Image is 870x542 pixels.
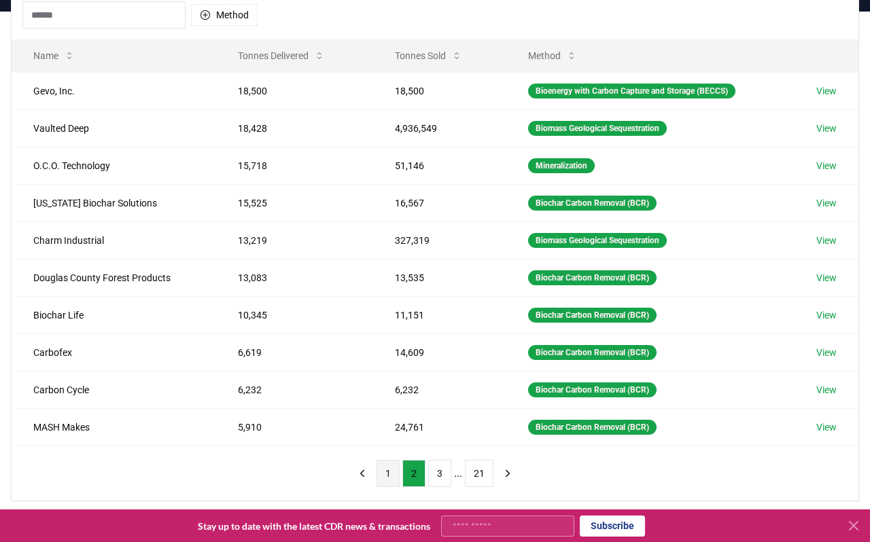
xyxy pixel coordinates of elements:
button: 1 [377,460,400,487]
a: View [816,271,837,285]
td: 11,151 [373,296,506,333]
td: 6,619 [216,333,373,371]
td: Biochar Life [12,296,216,333]
td: Carbon Cycle [12,371,216,408]
div: Biomass Geological Sequestration [528,121,667,136]
a: View [816,234,837,247]
td: 327,319 [373,221,506,259]
td: 6,232 [216,371,373,408]
td: 13,219 [216,221,373,259]
td: 6,232 [373,371,506,408]
div: Mineralization [528,158,595,173]
div: Biochar Carbon Removal (BCR) [528,382,657,397]
a: View [816,159,837,173]
div: Biochar Carbon Removal (BCR) [528,345,657,360]
div: Biochar Carbon Removal (BCR) [528,270,657,285]
td: 15,718 [216,147,373,184]
td: 15,525 [216,184,373,221]
button: Method [517,42,588,69]
li: ... [454,465,462,482]
td: 16,567 [373,184,506,221]
button: previous page [351,460,374,487]
td: MASH Makes [12,408,216,446]
a: View [816,84,837,98]
td: 10,345 [216,296,373,333]
td: 18,500 [373,72,506,109]
button: Tonnes Sold [384,42,473,69]
td: 13,083 [216,259,373,296]
td: Charm Industrial [12,221,216,259]
td: [US_STATE] Biochar Solutions [12,184,216,221]
a: View [816,420,837,434]
td: 51,146 [373,147,506,184]
div: Biochar Carbon Removal (BCR) [528,420,657,435]
td: 13,535 [373,259,506,296]
td: Gevo, Inc. [12,72,216,109]
a: View [816,122,837,135]
td: Vaulted Deep [12,109,216,147]
a: View [816,383,837,397]
td: O.C.O. Technology [12,147,216,184]
div: Biochar Carbon Removal (BCR) [528,308,657,323]
div: Bioenergy with Carbon Capture and Storage (BECCS) [528,84,735,98]
td: 18,500 [216,72,373,109]
td: 5,910 [216,408,373,446]
div: Biomass Geological Sequestration [528,233,667,248]
button: Method [191,4,258,26]
a: View [816,308,837,322]
td: 4,936,549 [373,109,506,147]
button: 3 [428,460,451,487]
td: Carbofex [12,333,216,371]
a: View [816,196,837,210]
button: next page [496,460,519,487]
button: Name [22,42,86,69]
td: 24,761 [373,408,506,446]
td: 18,428 [216,109,373,147]
a: View [816,346,837,359]
div: Biochar Carbon Removal (BCR) [528,196,657,211]
td: 14,609 [373,333,506,371]
td: Douglas County Forest Products [12,259,216,296]
button: 2 [402,460,425,487]
button: 21 [465,460,493,487]
button: Tonnes Delivered [227,42,336,69]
